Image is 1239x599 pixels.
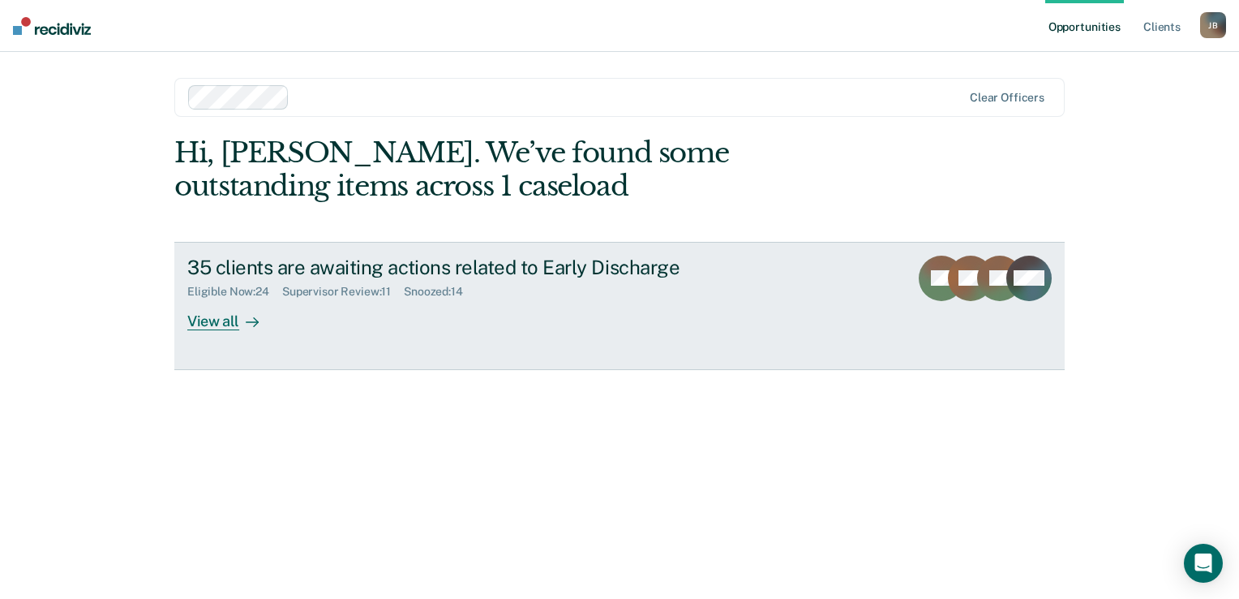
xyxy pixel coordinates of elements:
div: J B [1200,12,1226,38]
div: Snoozed : 14 [404,285,476,299]
div: View all [187,299,278,330]
div: Clear officers [970,91,1044,105]
div: Supervisor Review : 11 [282,285,404,299]
div: Open Intercom Messenger [1184,544,1223,583]
div: Hi, [PERSON_NAME]. We’ve found some outstanding items across 1 caseload [174,136,886,203]
div: Eligible Now : 24 [187,285,282,299]
button: JB [1200,12,1226,38]
img: Recidiviz [13,17,91,35]
a: 35 clients are awaiting actions related to Early DischargeEligible Now:24Supervisor Review:11Snoo... [174,242,1065,370]
div: 35 clients are awaiting actions related to Early Discharge [187,256,757,279]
